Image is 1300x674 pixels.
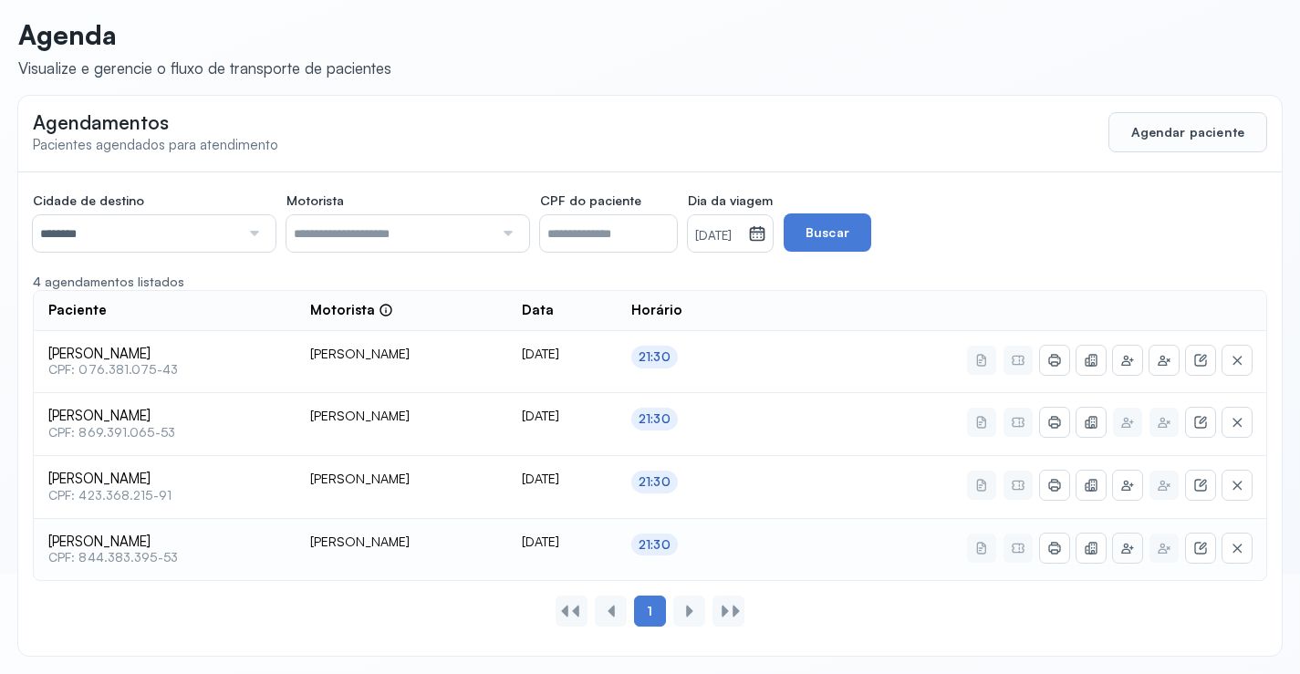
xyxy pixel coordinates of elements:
span: [PERSON_NAME] [48,471,281,488]
span: CPF: 076.381.075-43 [48,362,281,378]
span: Dia da viagem [688,192,773,209]
small: [DATE] [695,227,741,245]
span: Agendamentos [33,110,169,134]
span: CPF: 423.368.215-91 [48,488,281,503]
span: 1 [647,603,652,619]
div: 21:30 [639,411,671,427]
span: [PERSON_NAME] [48,408,281,425]
div: 21:30 [639,349,671,365]
span: [PERSON_NAME] [48,346,281,363]
span: CPF: 869.391.065-53 [48,425,281,441]
button: Agendar paciente [1108,112,1267,152]
div: [PERSON_NAME] [310,534,493,550]
span: Data [522,302,554,319]
span: Pacientes agendados para atendimento [33,136,278,153]
span: Cidade de destino [33,192,144,209]
div: [DATE] [522,408,602,424]
div: Visualize e gerencie o fluxo de transporte de pacientes [18,58,391,78]
div: [DATE] [522,471,602,487]
span: Paciente [48,302,107,319]
span: CPF: 844.383.395-53 [48,550,281,565]
div: Motorista [310,302,393,319]
div: [PERSON_NAME] [310,346,493,362]
div: [PERSON_NAME] [310,471,493,487]
span: Motorista [286,192,344,209]
div: 21:30 [639,474,671,490]
span: [PERSON_NAME] [48,534,281,551]
button: Buscar [784,213,871,252]
p: Agenda [18,18,391,51]
div: [DATE] [522,534,602,550]
div: 21:30 [639,537,671,553]
span: Horário [631,302,682,319]
div: 4 agendamentos listados [33,274,1267,290]
span: CPF do paciente [540,192,641,209]
div: [DATE] [522,346,602,362]
div: [PERSON_NAME] [310,408,493,424]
